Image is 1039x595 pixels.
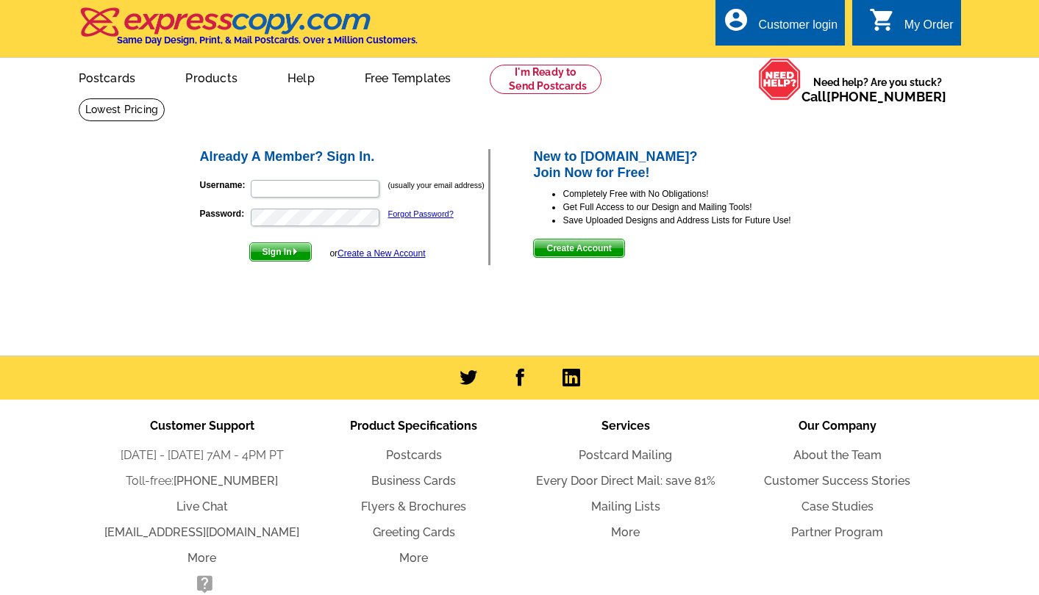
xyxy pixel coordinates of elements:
a: Every Door Direct Mail: save 81% [536,474,715,488]
a: About the Team [793,448,882,462]
a: [PHONE_NUMBER] [174,474,278,488]
span: Services [601,419,650,433]
span: Customer Support [150,419,254,433]
a: Forgot Password? [388,209,454,218]
button: Sign In [249,242,312,262]
a: Partner Program [791,525,883,539]
a: Live Chat [176,500,228,513]
a: Postcards [386,448,442,462]
li: Completely Free with No Obligations! [563,187,841,201]
img: button-next-arrow-white.png [292,248,299,255]
div: My Order [904,18,954,39]
div: Customer login [758,18,838,39]
a: More [611,525,640,539]
a: More [399,551,428,565]
h4: Same Day Design, Print, & Mail Postcards. Over 1 Million Customers. [117,35,418,46]
span: Call [801,89,946,104]
span: Need help? Are you stuck? [801,75,954,104]
span: Our Company [799,419,876,433]
a: Case Studies [801,500,874,513]
a: shopping_cart My Order [869,16,954,35]
span: Product Specifications [350,419,477,433]
h2: Already A Member? Sign In. [200,149,489,165]
a: Create a New Account [338,248,425,259]
a: [PHONE_NUMBER] [826,89,946,104]
li: Toll-free: [96,472,308,490]
label: Password: [200,207,249,220]
img: help [758,58,801,101]
a: account_circle Customer login [723,16,838,35]
a: Same Day Design, Print, & Mail Postcards. Over 1 Million Customers. [79,18,418,46]
h2: New to [DOMAIN_NAME]? Join Now for Free! [533,149,841,181]
a: Free Templates [341,59,475,94]
a: Postcard Mailing [579,448,672,462]
a: Help [264,59,338,94]
a: Business Cards [371,474,456,488]
a: More [188,551,216,565]
li: Get Full Access to our Design and Mailing Tools! [563,201,841,214]
a: Flyers & Brochures [361,500,466,513]
li: Save Uploaded Designs and Address Lists for Future Use! [563,214,841,227]
a: [EMAIL_ADDRESS][DOMAIN_NAME] [104,525,299,539]
i: shopping_cart [869,7,896,33]
small: (usually your email address) [388,181,485,190]
li: [DATE] - [DATE] 7AM - 4PM PT [96,447,308,464]
i: account_circle [723,7,749,33]
a: Customer Success Stories [764,474,910,488]
a: Greeting Cards [373,525,455,539]
span: Sign In [250,243,311,261]
a: Mailing Lists [591,500,660,513]
a: Postcards [55,59,160,94]
label: Username: [200,178,249,192]
span: Create Account [534,239,624,257]
div: or [329,247,425,260]
a: Products [162,59,261,94]
button: Create Account [533,239,624,258]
